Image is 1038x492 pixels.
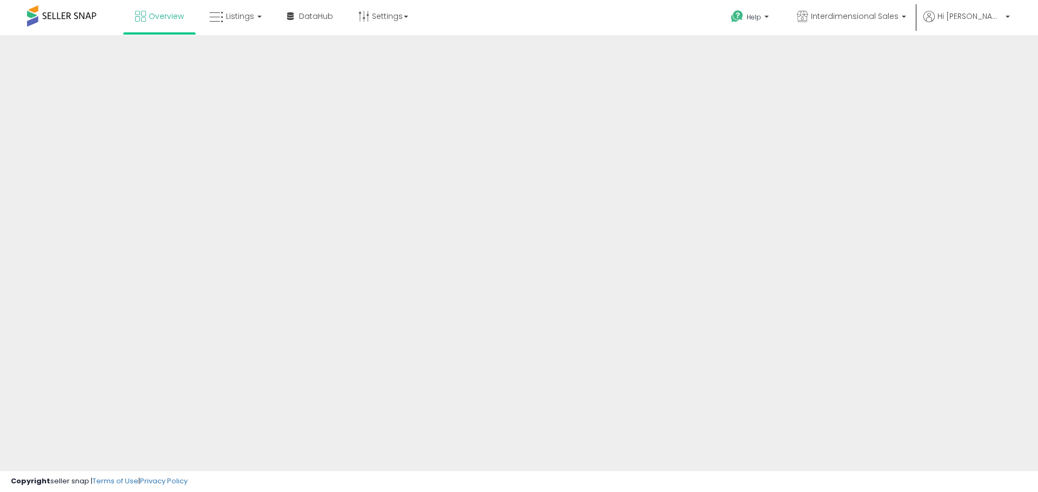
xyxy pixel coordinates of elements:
[11,476,188,487] div: seller snap | |
[92,476,138,486] a: Terms of Use
[730,10,744,23] i: Get Help
[747,12,761,22] span: Help
[226,11,254,22] span: Listings
[937,11,1002,22] span: Hi [PERSON_NAME]
[140,476,188,486] a: Privacy Policy
[299,11,333,22] span: DataHub
[11,476,50,486] strong: Copyright
[722,2,780,35] a: Help
[923,11,1010,35] a: Hi [PERSON_NAME]
[149,11,184,22] span: Overview
[811,11,899,22] span: Interdimensional Sales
